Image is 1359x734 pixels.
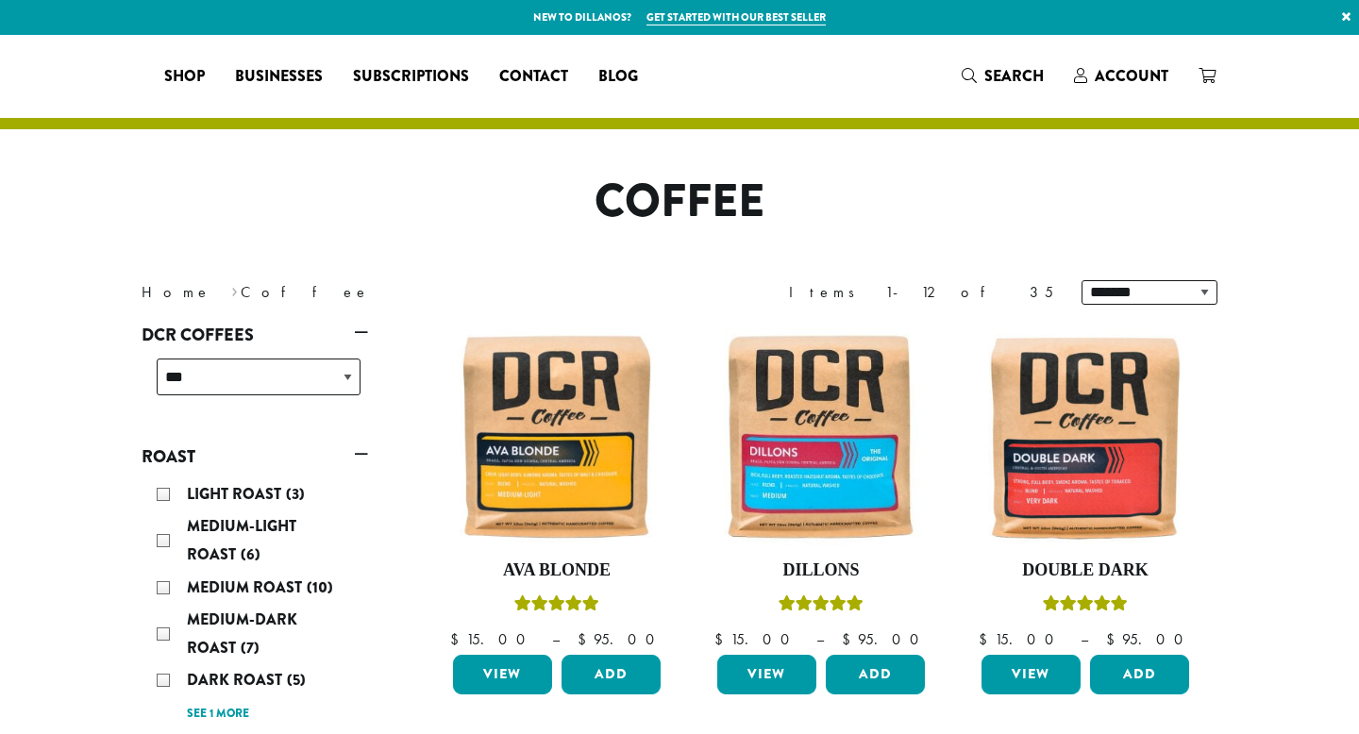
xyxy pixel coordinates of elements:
div: Roast [142,473,368,734]
a: Double DarkRated 4.50 out of 5 [977,328,1194,647]
span: Medium Roast [187,576,307,598]
a: Shop [149,61,220,92]
bdi: 15.00 [450,629,534,649]
div: DCR Coffees [142,351,368,418]
a: Home [142,282,211,302]
span: (3) [286,483,305,505]
bdi: 15.00 [714,629,798,649]
span: Businesses [235,65,323,89]
span: $ [842,629,858,649]
div: Rated 5.00 out of 5 [514,592,599,621]
span: Medium-Dark Roast [187,609,297,659]
h4: Double Dark [977,560,1194,581]
h4: Ava Blonde [448,560,665,581]
span: $ [714,629,730,649]
a: Ava BlondeRated 5.00 out of 5 [448,328,665,647]
span: (10) [307,576,333,598]
span: (7) [241,637,260,659]
span: $ [1106,629,1122,649]
span: › [231,275,238,304]
a: Search [947,60,1059,92]
a: Roast [142,441,368,473]
button: Add [562,655,661,694]
span: Medium-Light Roast [187,515,296,565]
div: Items 1-12 of 35 [789,281,1053,304]
span: $ [450,629,466,649]
h4: Dillons [713,560,930,581]
a: DillonsRated 5.00 out of 5 [713,328,930,647]
span: (6) [241,543,260,565]
span: Blog [598,65,638,89]
span: Shop [164,65,205,89]
span: Subscriptions [353,65,469,89]
span: $ [578,629,594,649]
a: DCR Coffees [142,319,368,351]
bdi: 95.00 [842,629,928,649]
h1: Coffee [127,175,1232,229]
span: Account [1095,65,1168,87]
bdi: 95.00 [1106,629,1192,649]
a: View [453,655,552,694]
span: – [552,629,560,649]
span: $ [979,629,995,649]
a: Get started with our best seller [646,9,826,25]
span: – [816,629,824,649]
img: Dillons-12oz-300x300.jpg [713,328,930,545]
nav: Breadcrumb [142,281,651,304]
bdi: 95.00 [578,629,663,649]
a: View [717,655,816,694]
span: (5) [287,669,306,691]
span: Dark Roast [187,669,287,691]
span: Contact [499,65,568,89]
a: View [981,655,1081,694]
a: See 1 more [187,705,249,724]
span: Light Roast [187,483,286,505]
span: Search [984,65,1044,87]
div: Rated 5.00 out of 5 [779,592,864,621]
button: Add [1090,655,1189,694]
div: Rated 4.50 out of 5 [1043,592,1128,621]
bdi: 15.00 [979,629,1063,649]
img: Ava-Blonde-12oz-1-300x300.jpg [448,328,665,545]
button: Add [826,655,925,694]
span: – [1081,629,1088,649]
img: Double-Dark-12oz-300x300.jpg [977,328,1194,545]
